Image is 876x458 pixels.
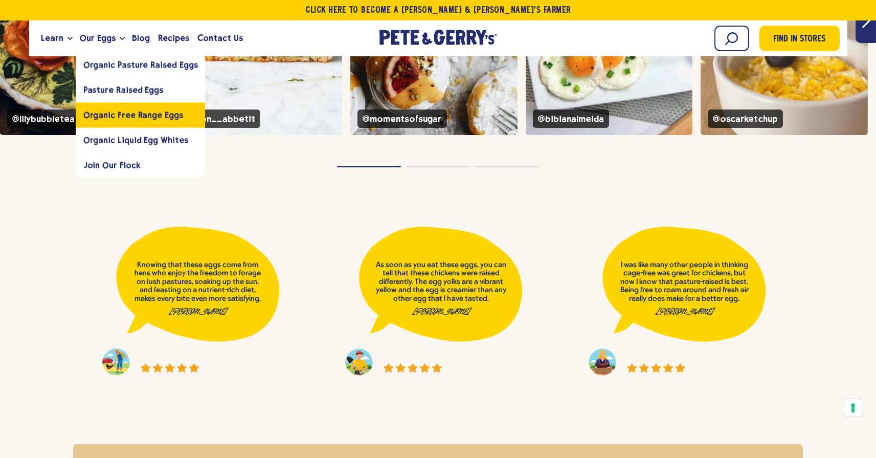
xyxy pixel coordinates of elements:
[169,308,227,315] em: [PERSON_NAME]
[41,32,63,45] span: Learn
[83,160,141,170] span: Join Our Flock
[132,32,150,45] span: Blog
[76,25,120,52] a: Our Eggs
[357,110,446,128] span: @momentsofsugar
[7,110,80,128] span: @lilybubbletea
[83,60,198,70] span: Organic Pasture Raised Eggs
[73,205,803,380] ul: Testimonials
[37,25,68,52] a: Learn
[158,32,189,45] span: Recipes
[68,37,73,40] button: Open the dropdown menu for Learn
[116,205,274,373] li: Testimonial
[132,261,263,316] p: Knowing that these eggs come from hens who enjoy the freedom to forage on lush pastures, soaking ...
[656,308,713,315] em: [PERSON_NAME]
[619,261,750,316] p: I was like many other people in thinking cage-free was great for chickens, but now I know that pa...
[76,77,206,102] a: Pasture Raised Eggs
[76,152,206,178] a: Join Our Flock
[193,25,247,52] a: Contact Us
[80,32,116,45] span: Our Eggs
[602,205,760,373] li: Testimonial
[714,26,749,51] input: Search
[83,110,183,120] span: Organic Free Range Eggs
[708,110,782,128] span: @oscarketchup
[76,127,206,152] a: Organic Liquid Egg Whites
[475,166,539,167] button: Page dot 3
[844,399,862,417] button: Your consent preferences for tracking technologies
[128,25,154,52] a: Blog
[83,135,188,145] span: Organic Liquid Egg Whites
[183,110,260,128] span: @bon__abbetit
[406,166,470,167] button: Page dot 2
[533,110,609,128] span: @bibianalmeida
[76,52,206,77] a: Organic Pasture Raised Eggs
[337,166,401,167] button: Page dot 1
[197,32,243,45] span: Contact Us
[83,85,163,95] span: Pasture Raised Eggs
[120,37,125,40] button: Open the dropdown menu for Our Eggs
[76,102,206,127] a: Organic Free Range Eggs
[412,308,470,315] em: [PERSON_NAME]
[773,33,825,47] span: Find in Stores
[759,26,840,51] a: Find in Stores
[359,205,516,373] li: Testimonial
[375,261,506,316] p: As soon as you eat these eggs, you can tell that these chickens were raised differently. The egg ...
[154,25,193,52] a: Recipes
